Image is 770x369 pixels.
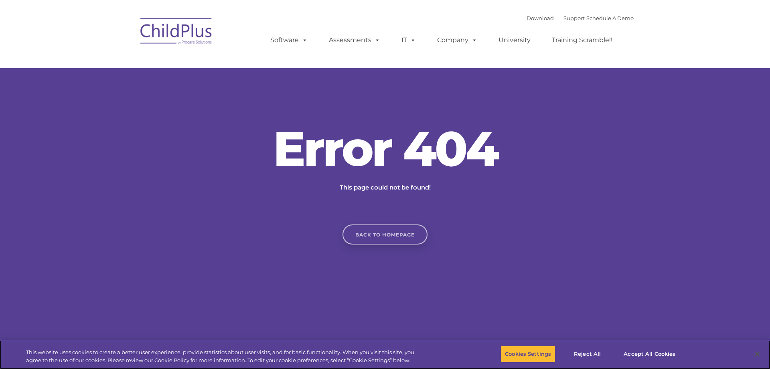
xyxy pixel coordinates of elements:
[26,349,423,364] div: This website uses cookies to create a better user experience, provide statistics about user visit...
[619,346,680,363] button: Accept All Cookies
[500,346,555,363] button: Cookies Settings
[527,15,634,21] font: |
[544,32,620,48] a: Training Scramble!!
[265,124,505,173] h2: Error 404
[342,224,428,245] a: Back to homepage
[562,346,612,363] button: Reject All
[136,12,217,53] img: ChildPlus by Procare Solutions
[563,15,585,21] a: Support
[321,32,388,48] a: Assessments
[393,32,424,48] a: IT
[429,32,485,48] a: Company
[262,32,316,48] a: Software
[490,32,539,48] a: University
[301,183,469,192] p: This page could not be found!
[527,15,554,21] a: Download
[586,15,634,21] a: Schedule A Demo
[748,345,766,363] button: Close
